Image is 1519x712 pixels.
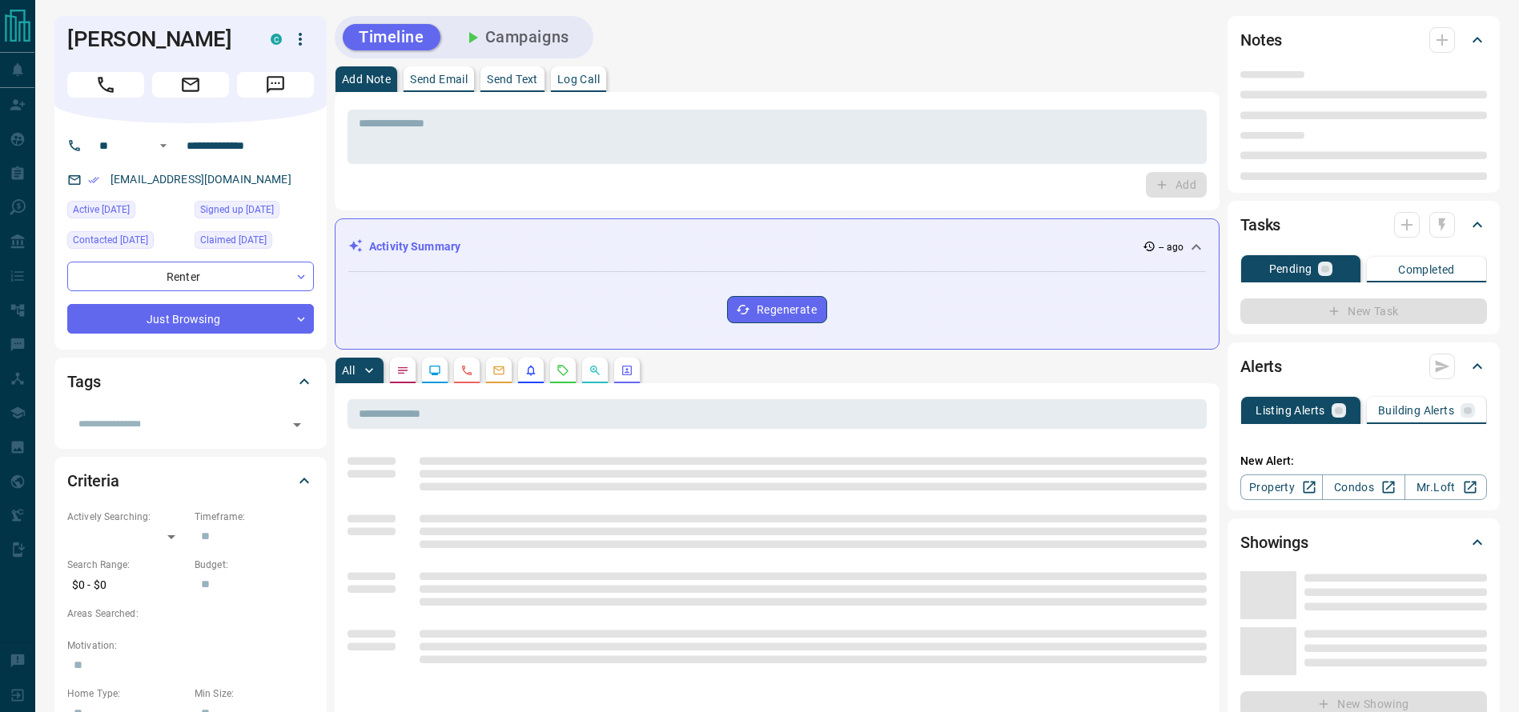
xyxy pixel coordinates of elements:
[67,638,314,653] p: Motivation:
[67,262,314,291] div: Renter
[73,202,130,218] span: Active [DATE]
[492,364,505,377] svg: Emails
[1240,474,1323,500] a: Property
[195,231,314,254] div: Sun Oct 05 2025
[195,201,314,223] div: Sun Oct 05 2025
[73,232,148,248] span: Contacted [DATE]
[67,26,247,52] h1: [PERSON_NAME]
[1322,474,1404,500] a: Condos
[200,202,274,218] span: Signed up [DATE]
[343,24,440,50] button: Timeline
[1240,21,1487,59] div: Notes
[200,232,267,248] span: Claimed [DATE]
[67,462,314,500] div: Criteria
[1240,206,1487,244] div: Tasks
[557,364,569,377] svg: Requests
[396,364,409,377] svg: Notes
[67,686,187,701] p: Home Type:
[1404,474,1487,500] a: Mr.Loft
[410,74,468,85] p: Send Email
[67,201,187,223] div: Sun Oct 05 2025
[348,232,1206,262] div: Activity Summary-- ago
[589,364,601,377] svg: Opportunities
[1240,523,1487,562] div: Showings
[621,364,633,377] svg: Agent Actions
[1240,453,1487,470] p: New Alert:
[67,362,314,401] div: Tags
[460,364,473,377] svg: Calls
[1240,212,1280,238] h2: Tasks
[67,369,100,394] h2: Tags
[727,296,827,323] button: Regenerate
[195,510,314,524] p: Timeframe:
[67,304,314,334] div: Just Browsing
[237,72,314,98] span: Message
[1398,264,1455,275] p: Completed
[557,74,600,85] p: Log Call
[487,74,538,85] p: Send Text
[88,174,99,186] svg: Email Verified
[1240,354,1282,379] h2: Alerts
[1240,347,1487,386] div: Alerts
[524,364,537,377] svg: Listing Alerts
[1378,405,1454,416] p: Building Alerts
[1159,240,1183,254] p: -- ago
[342,365,355,376] p: All
[67,558,187,572] p: Search Range:
[428,364,441,377] svg: Lead Browsing Activity
[1240,27,1282,53] h2: Notes
[67,72,144,98] span: Call
[1269,263,1312,274] p: Pending
[447,24,585,50] button: Campaigns
[154,136,173,155] button: Open
[1240,530,1308,555] h2: Showings
[342,74,391,85] p: Add Note
[271,34,282,45] div: condos.ca
[67,468,119,494] h2: Criteria
[152,72,229,98] span: Email
[286,414,308,436] button: Open
[67,231,187,254] div: Thu Oct 09 2025
[67,510,187,524] p: Actively Searching:
[67,572,187,598] p: $0 - $0
[111,173,291,186] a: [EMAIL_ADDRESS][DOMAIN_NAME]
[1256,405,1325,416] p: Listing Alerts
[67,606,314,621] p: Areas Searched:
[195,558,314,572] p: Budget:
[369,238,460,255] p: Activity Summary
[195,686,314,701] p: Min Size:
